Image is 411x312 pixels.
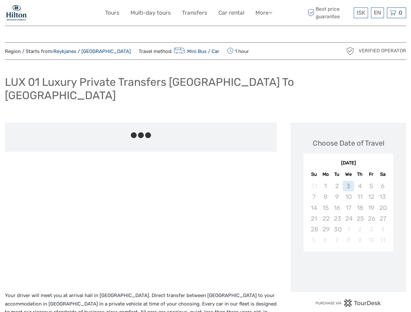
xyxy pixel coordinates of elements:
[306,6,352,20] span: Best price guarantee
[5,48,131,55] span: Region / Starts from:
[359,47,406,54] span: Verified Operator
[343,181,354,191] div: Not available Wednesday, September 3rd, 2025
[354,191,365,202] div: Not available Thursday, September 11th, 2025
[172,48,219,54] a: Mini Bus / Car
[331,181,343,191] div: Not available Tuesday, September 2nd, 2025
[5,5,28,21] img: 1846-e7c6c28a-36f7-44b6-aaf6-bfd1581794f2_logo_small.jpg
[343,202,354,213] div: Not available Wednesday, September 17th, 2025
[365,235,377,245] div: Not available Friday, October 10th, 2025
[308,235,320,245] div: Not available Sunday, October 5th, 2025
[320,181,331,191] div: Not available Monday, September 1st, 2025
[331,224,343,235] div: Not available Tuesday, September 30th, 2025
[315,299,381,307] img: PurchaseViaTourDesk.png
[354,181,365,191] div: Not available Thursday, September 4th, 2025
[343,170,354,179] div: We
[377,191,388,202] div: Not available Saturday, September 13th, 2025
[365,202,377,213] div: Not available Friday, September 19th, 2025
[365,170,377,179] div: Fr
[320,170,331,179] div: Mo
[357,9,365,16] span: ISK
[377,213,388,224] div: Not available Saturday, September 27th, 2025
[130,8,171,18] a: Multi-day tours
[53,48,131,54] a: Reykjanes / [GEOGRAPHIC_DATA]
[354,224,365,235] div: Not available Thursday, October 2nd, 2025
[377,224,388,235] div: Not available Saturday, October 4th, 2025
[308,213,320,224] div: Not available Sunday, September 21st, 2025
[255,8,272,18] a: More
[377,202,388,213] div: Not available Saturday, September 20th, 2025
[398,9,403,16] span: 0
[320,213,331,224] div: Not available Monday, September 22nd, 2025
[218,8,244,18] a: Car rental
[343,213,354,224] div: Not available Wednesday, September 24th, 2025
[331,213,343,224] div: Not available Tuesday, September 23rd, 2025
[377,170,388,179] div: Sa
[365,213,377,224] div: Not available Friday, September 26th, 2025
[320,224,331,235] div: Not available Monday, September 29th, 2025
[308,202,320,213] div: Not available Sunday, September 14th, 2025
[5,75,406,102] h1: LUX 01 Luxury Private Transfers [GEOGRAPHIC_DATA] To [GEOGRAPHIC_DATA]
[308,191,320,202] div: Not available Sunday, September 7th, 2025
[345,46,355,56] img: verified_operator_grey_128.png
[227,46,249,56] span: 1 hour
[331,202,343,213] div: Not available Tuesday, September 16th, 2025
[377,235,388,245] div: Not available Saturday, October 11th, 2025
[331,235,343,245] div: Not available Tuesday, October 7th, 2025
[308,181,320,191] div: Not available Sunday, August 31st, 2025
[354,213,365,224] div: Not available Thursday, September 25th, 2025
[343,235,354,245] div: Not available Wednesday, October 8th, 2025
[365,191,377,202] div: Not available Friday, September 12th, 2025
[331,191,343,202] div: Not available Tuesday, September 9th, 2025
[306,181,391,245] div: month 2025-09
[313,138,384,148] div: Choose Date of Travel
[320,202,331,213] div: Not available Monday, September 15th, 2025
[331,170,343,179] div: Tu
[354,235,365,245] div: Not available Thursday, October 9th, 2025
[343,224,354,235] div: Not available Wednesday, October 1st, 2025
[377,181,388,191] div: Not available Saturday, September 6th, 2025
[343,191,354,202] div: Not available Wednesday, September 10th, 2025
[346,268,350,272] div: Loading...
[308,224,320,235] div: Not available Sunday, September 28th, 2025
[320,235,331,245] div: Not available Monday, October 6th, 2025
[304,160,393,167] div: [DATE]
[371,7,384,18] div: EN
[354,170,365,179] div: Th
[354,202,365,213] div: Not available Thursday, September 18th, 2025
[308,170,320,179] div: Su
[365,181,377,191] div: Not available Friday, September 5th, 2025
[139,46,219,56] span: Travel method:
[182,8,207,18] a: Transfers
[105,8,119,18] a: Tours
[320,191,331,202] div: Not available Monday, September 8th, 2025
[365,224,377,235] div: Not available Friday, October 3rd, 2025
